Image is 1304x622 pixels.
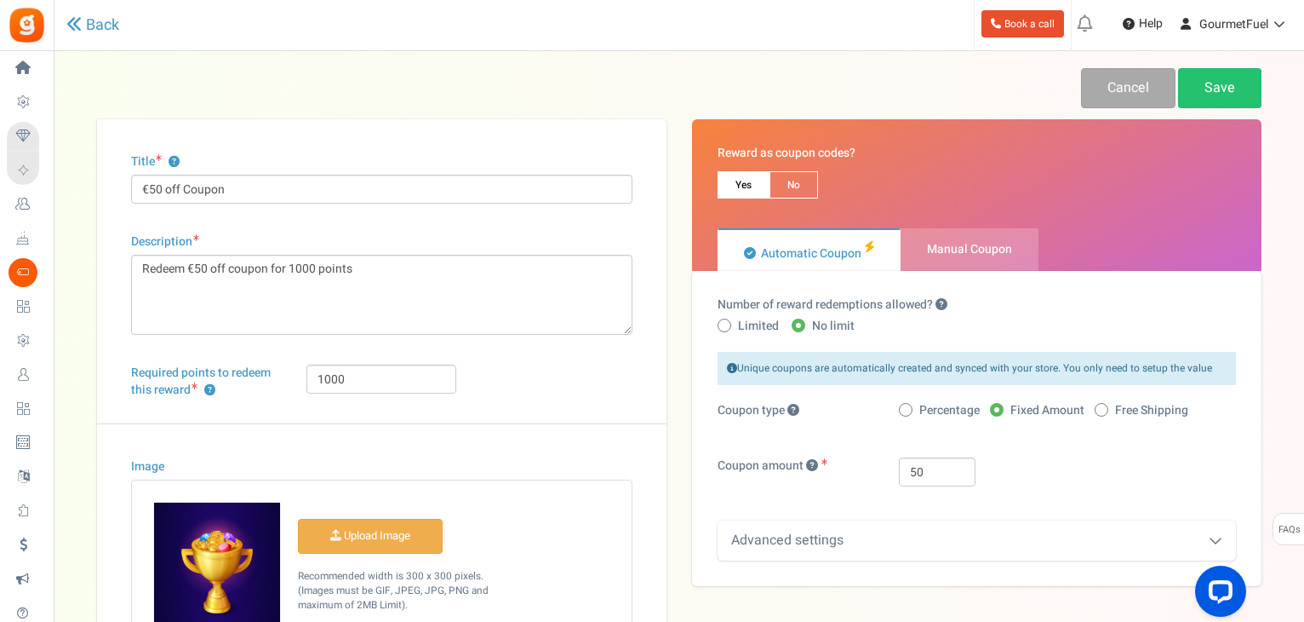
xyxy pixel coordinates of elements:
[718,521,1236,561] div: Advanced settings
[718,171,769,199] span: Yes
[718,145,855,162] label: Reward as coupon codes?
[718,457,804,475] span: Coupon amount
[718,352,1236,385] div: Unique coupons are automatically created and synced with your store. You only need to setup the v...
[131,233,199,251] label: Description
[1116,10,1170,37] a: Help
[927,240,1012,258] span: Manual Coupon
[718,297,947,314] label: Number of reward redemptions allowed?
[919,402,980,419] span: Percentage
[863,240,874,253] i: Recommended
[169,157,180,168] button: Title
[812,318,855,335] span: No limit
[131,175,632,204] input: E.g. $25 coupon or Dinner for two
[131,458,164,475] label: Image
[1010,402,1084,419] span: Fixed Amount
[761,245,861,262] span: Automatic Coupon
[298,569,511,613] p: Recommended width is 300 x 300 pixels. (Images must be GIF, JPEG, JPG, PNG and maximum of 2MB Lim...
[1135,15,1163,32] span: Help
[981,10,1064,37] a: Book a call
[131,153,180,170] label: Title
[204,385,215,396] button: Required points to redeem this reward
[1178,68,1261,108] a: Save
[738,318,779,335] span: Limited
[131,255,632,335] textarea: Redeem €50 off coupon for 1000 points
[131,365,281,399] label: Required points to redeem this reward
[1115,402,1188,419] span: Free Shipping
[1199,15,1268,33] span: GourmetFuel
[718,401,799,419] span: Coupon type
[8,6,46,44] img: Gratisfaction
[769,171,818,199] span: No
[1081,68,1175,108] a: Cancel
[1278,514,1301,546] span: FAQs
